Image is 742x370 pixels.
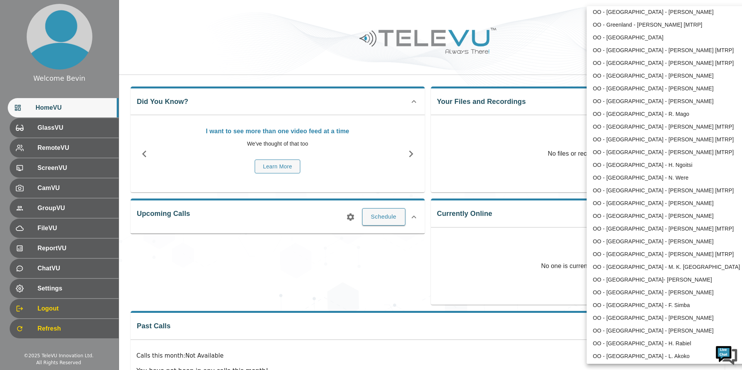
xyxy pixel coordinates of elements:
[45,97,107,175] span: We're online!
[40,41,130,51] div: Chat with us now
[4,211,147,238] textarea: Type your message and hit 'Enter'
[127,4,145,22] div: Minimize live chat window
[715,343,738,366] img: Chat Widget
[13,36,32,55] img: d_736959983_company_1615157101543_736959983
